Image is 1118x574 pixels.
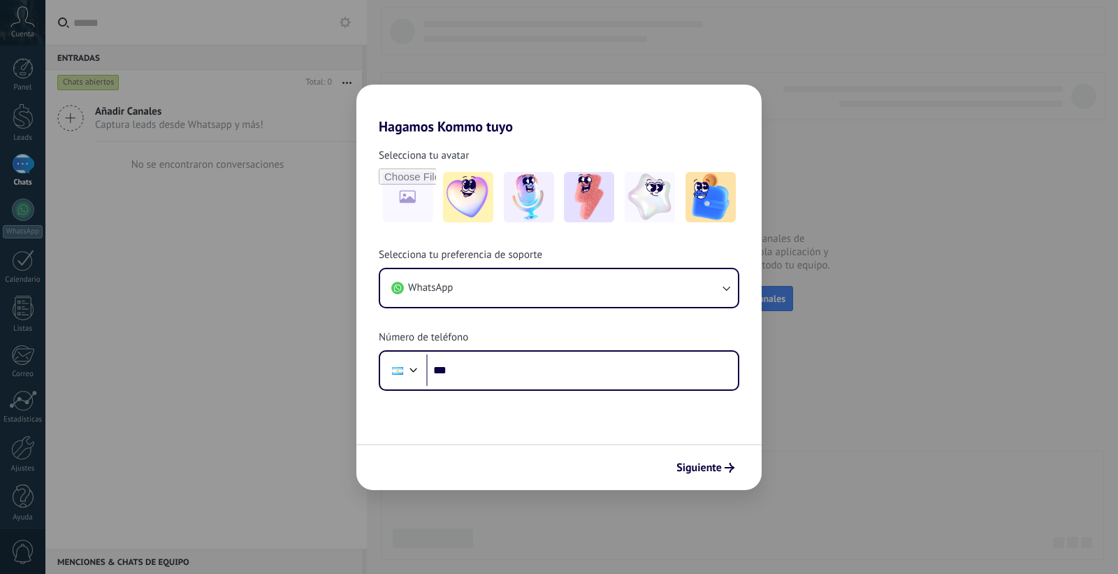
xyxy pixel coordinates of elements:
[408,281,453,295] span: WhatsApp
[379,248,542,262] span: Selecciona tu preferencia de soporte
[625,172,675,222] img: -4.jpeg
[685,172,736,222] img: -5.jpeg
[443,172,493,222] img: -1.jpeg
[384,356,411,385] div: Argentina: + 54
[379,331,468,345] span: Número de teléfono
[670,456,741,480] button: Siguiente
[379,149,469,163] span: Selecciona tu avatar
[380,269,738,307] button: WhatsApp
[564,172,614,222] img: -3.jpeg
[356,85,762,135] h2: Hagamos Kommo tuyo
[676,463,722,473] span: Siguiente
[504,172,554,222] img: -2.jpeg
